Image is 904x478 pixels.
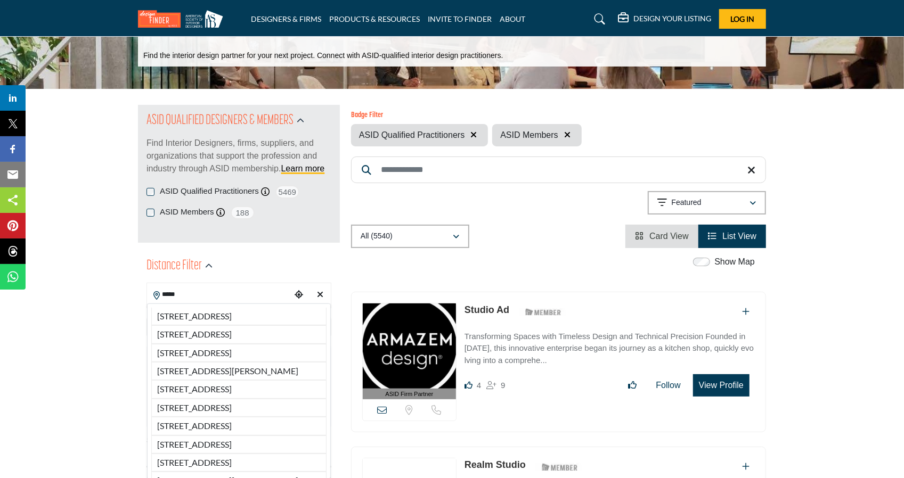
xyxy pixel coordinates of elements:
[143,51,503,61] p: Find the interior design partner for your next project. Connect with ASID-qualified interior desi...
[635,232,689,241] a: View Card
[146,188,154,196] input: Selected ASID Qualified Practitioners checkbox
[742,307,750,316] a: Add To List
[698,225,766,248] li: List View
[500,129,558,142] span: ASID Members
[536,460,584,474] img: ASID Members Badge Icon
[486,379,505,392] div: Followers
[719,9,766,29] button: Log In
[146,209,154,217] input: Selected ASID Members checkbox
[742,462,750,471] a: Add To List
[151,380,327,398] li: [STREET_ADDRESS]
[146,137,331,175] p: Find Interior Designers, firms, suppliers, and organizations that support the profession and indu...
[138,10,229,28] img: Site Logo
[151,344,327,362] li: [STREET_ADDRESS]
[428,14,492,23] a: INVITE TO FINDER
[465,459,526,470] a: Realm Studio
[649,232,689,241] span: Card View
[731,14,755,23] span: Log In
[351,111,582,120] h6: Badge Filter
[386,390,434,399] span: ASID Firm Partner
[649,375,688,396] button: Follow
[312,284,328,307] div: Clear search location
[465,381,473,389] i: Likes
[584,11,613,28] a: Search
[477,381,481,390] span: 4
[146,257,202,276] h2: Distance Filter
[160,206,214,218] label: ASID Members
[722,232,756,241] span: List View
[465,303,509,317] p: Studio Ad
[251,14,321,23] a: DESIGNERS & FIRMS
[465,304,509,315] a: Studio Ad
[351,156,766,183] input: Search Keyword
[281,164,325,173] a: Learn more
[329,14,420,23] a: PRODUCTS & RESOURCES
[465,324,755,367] a: Transforming Spaces with Timeless Design and Technical Precision Founded in [DATE], this innovati...
[151,325,327,343] li: [STREET_ADDRESS]
[648,191,766,215] button: Featured
[147,284,291,305] input: Search Location
[151,399,327,417] li: [STREET_ADDRESS]
[465,458,526,472] p: Realm Studio
[151,308,327,325] li: [STREET_ADDRESS]
[291,284,307,307] div: Choose your current location
[275,185,299,199] span: 5469
[151,362,327,380] li: [STREET_ADDRESS][PERSON_NAME]
[363,303,456,400] a: ASID Firm Partner
[351,225,469,248] button: All (5540)
[672,197,702,208] p: Featured
[465,331,755,367] p: Transforming Spaces with Timeless Design and Technical Precision Founded in [DATE], this innovati...
[714,256,755,268] label: Show Map
[363,303,456,389] img: Studio Ad
[231,206,255,219] span: 188
[708,232,756,241] a: View List
[633,14,711,23] h5: DESIGN YOUR LISTING
[146,111,294,130] h2: ASID QUALIFIED DESIGNERS & MEMBERS
[151,454,327,472] li: [STREET_ADDRESS]
[519,306,567,319] img: ASID Members Badge Icon
[500,14,525,23] a: ABOUT
[151,435,327,454] li: [STREET_ADDRESS]
[146,435,331,446] div: Search within:
[625,225,698,248] li: Card View
[693,374,750,397] button: View Profile
[160,185,259,197] label: ASID Qualified Practitioners
[361,231,393,242] p: All (5540)
[359,129,465,142] span: ASID Qualified Practitioners
[151,417,327,435] li: [STREET_ADDRESS]
[618,13,711,26] div: DESIGN YOUR LISTING
[622,375,644,396] button: Like listing
[501,381,505,390] span: 9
